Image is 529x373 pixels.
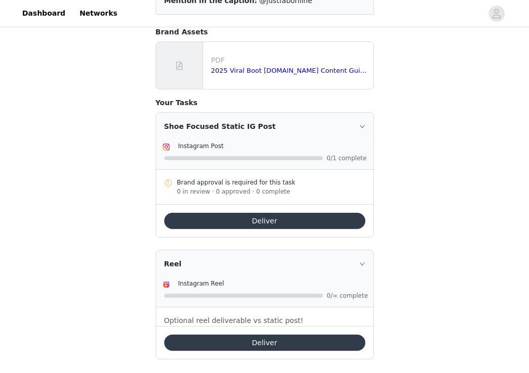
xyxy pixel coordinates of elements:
[178,143,224,150] span: Instagram Post
[156,98,374,108] h4: Your Tasks
[359,123,365,129] i: icon: right
[162,143,170,151] img: Instagram Icon
[178,280,224,287] span: Instagram Reel
[164,213,365,229] button: Deliver
[156,113,373,140] div: icon: rightShoe Focused Static IG Post
[156,250,373,277] div: icon: rightReel
[164,335,365,351] button: Deliver
[359,261,365,267] i: icon: right
[211,67,397,74] a: 2025 Viral Boot [DOMAIN_NAME] Content Guidelines.pdf
[73,2,123,25] a: Networks
[211,55,369,66] p: PDF
[327,155,367,161] span: 0/1 complete
[156,27,374,37] h4: Brand Assets
[162,281,170,289] img: Instagram Reels Icon
[327,293,367,299] span: 0/∞ complete
[492,6,501,22] div: avatar
[164,315,365,326] p: Optional reel deliverable vs static post!
[16,2,71,25] a: Dashboard
[177,187,365,196] div: 0 in review · 0 approved · 0 complete
[177,178,365,187] div: Brand approval is required for this task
